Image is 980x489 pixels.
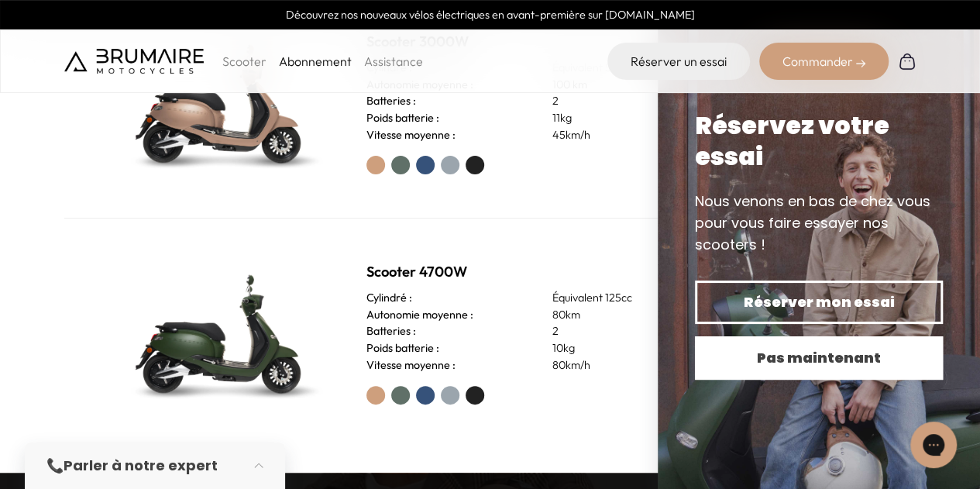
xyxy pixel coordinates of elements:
[552,307,675,324] p: 80km
[552,93,675,110] p: 2
[366,93,416,110] h3: Batteries :
[552,127,675,144] p: 45km/h
[222,52,266,71] p: Scooter
[607,43,750,80] a: Réserver un essai
[366,127,456,144] h3: Vitesse moyenne :
[366,323,416,340] h3: Batteries :
[279,53,352,69] a: Abonnement
[113,256,330,411] img: Scooter Brumaire vert
[898,52,916,71] img: Panier
[856,59,865,68] img: right-arrow-2.png
[113,26,330,181] img: Scooter Brumaire vert
[903,416,965,474] iframe: Gorgias live chat messenger
[366,357,456,374] h3: Vitesse moyenne :
[364,53,423,69] a: Assistance
[366,110,439,127] h3: Poids batterie :
[366,261,676,283] h2: Scooter 4700W
[552,290,675,307] p: Équivalent 125cc
[366,307,473,324] h3: Autonomie moyenne :
[552,340,675,357] p: 10kg
[64,49,204,74] img: Brumaire Motocycles
[759,43,889,80] div: Commander
[366,290,412,307] h3: Cylindré :
[552,323,675,340] p: 2
[552,110,675,127] p: 11kg
[552,357,675,374] p: 80km/h
[366,340,439,357] h3: Poids batterie :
